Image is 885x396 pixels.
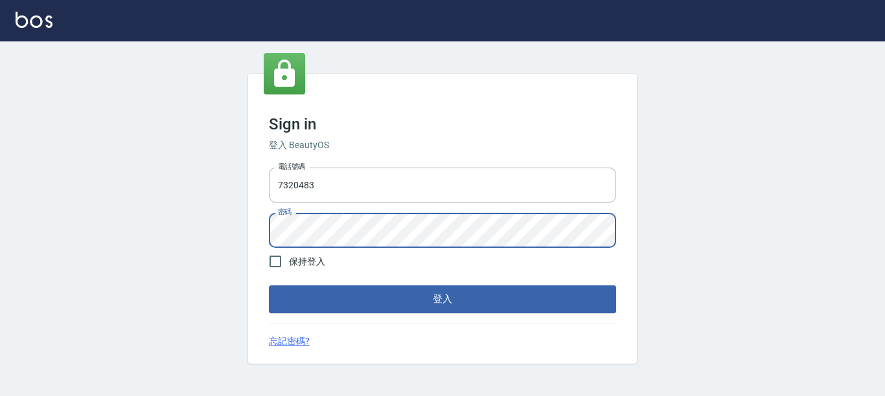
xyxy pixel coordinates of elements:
[269,285,616,313] button: 登入
[269,335,310,348] a: 忘記密碼?
[278,207,292,217] label: 密碼
[289,255,325,269] span: 保持登入
[278,162,305,171] label: 電話號碼
[16,12,52,28] img: Logo
[269,138,616,152] h6: 登入 BeautyOS
[269,115,616,133] h3: Sign in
